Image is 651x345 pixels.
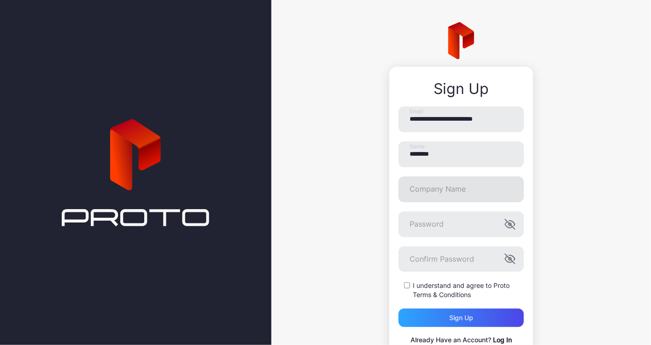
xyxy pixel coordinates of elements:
a: Log In [493,336,512,344]
label: I understand and agree to [413,281,524,299]
div: Sign up [449,314,473,322]
input: Email [399,106,524,132]
div: Sign Up [399,81,524,97]
input: Company Name [399,176,524,202]
input: Name [399,141,524,167]
button: Sign up [399,309,524,327]
input: Password [399,211,524,237]
input: Confirm Password [399,246,524,272]
button: Password [504,219,516,230]
button: Confirm Password [504,253,516,264]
